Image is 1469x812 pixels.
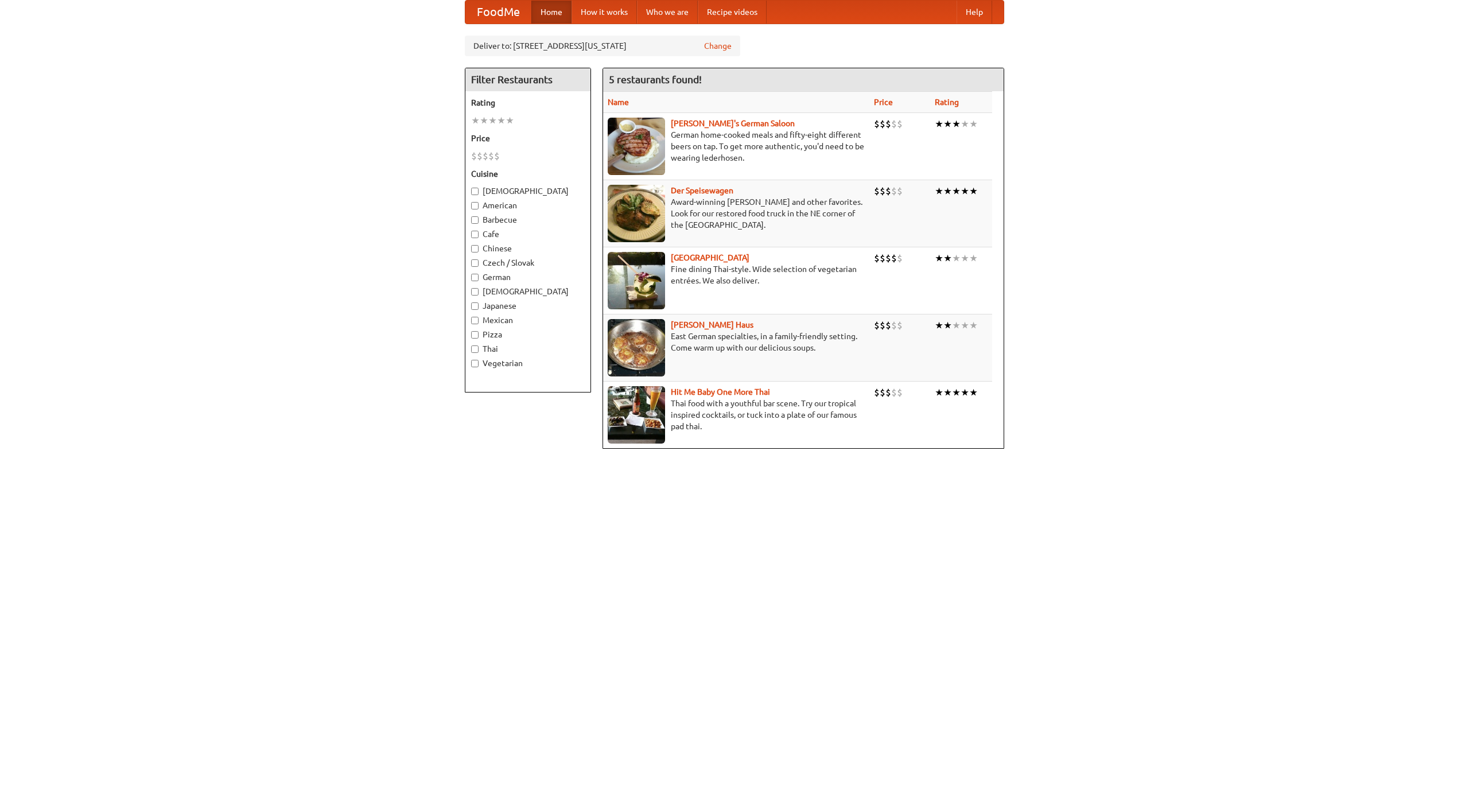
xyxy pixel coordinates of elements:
input: Thai [471,345,479,353]
li: ★ [943,118,952,130]
h5: Price [471,133,585,144]
li: ★ [943,252,952,265]
li: ★ [969,386,978,399]
a: Help [957,1,992,24]
li: ★ [935,319,943,332]
a: Der Speisewagen [671,186,733,195]
li: ★ [943,386,952,399]
li: ★ [961,252,969,265]
a: [PERSON_NAME] Haus [671,320,753,329]
input: [DEMOGRAPHIC_DATA] [471,288,479,296]
a: [PERSON_NAME]'s German Saloon [671,119,795,128]
h4: Filter Restaurants [465,68,590,91]
label: Thai [471,343,585,355]
li: $ [488,150,494,162]
li: $ [494,150,500,162]
li: ★ [935,118,943,130]
a: Home [531,1,572,24]
li: ★ [961,386,969,399]
li: ★ [961,185,969,197]
li: $ [891,118,897,130]
li: ★ [935,252,943,265]
a: Name [608,98,629,107]
li: ★ [943,185,952,197]
li: $ [885,118,891,130]
input: Cafe [471,231,479,238]
li: ★ [480,114,488,127]
p: Fine dining Thai-style. Wide selection of vegetarian entrées. We also deliver. [608,263,865,286]
a: Hit Me Baby One More Thai [671,387,770,397]
input: American [471,202,479,209]
img: babythai.jpg [608,386,665,444]
a: Change [704,40,732,52]
p: Thai food with a youthful bar scene. Try our tropical inspired cocktails, or tuck into a plate of... [608,398,865,432]
li: ★ [497,114,506,127]
li: ★ [935,185,943,197]
li: $ [885,386,891,399]
label: Cafe [471,228,585,240]
li: ★ [943,319,952,332]
h5: Rating [471,97,585,108]
img: speisewagen.jpg [608,185,665,242]
input: Chinese [471,245,479,252]
li: $ [885,252,891,265]
label: Barbecue [471,214,585,226]
li: $ [483,150,488,162]
li: $ [897,252,903,265]
img: satay.jpg [608,252,665,309]
li: ★ [969,252,978,265]
li: $ [874,118,880,130]
h5: Cuisine [471,168,585,180]
a: Who we are [637,1,698,24]
li: $ [891,386,897,399]
label: Chinese [471,243,585,254]
li: $ [897,118,903,130]
li: ★ [969,185,978,197]
li: $ [880,386,885,399]
b: [GEOGRAPHIC_DATA] [671,253,749,262]
a: Rating [935,98,959,107]
li: ★ [952,386,961,399]
li: $ [880,118,885,130]
li: $ [880,252,885,265]
li: ★ [506,114,514,127]
li: ★ [961,118,969,130]
label: American [471,200,585,211]
input: Czech / Slovak [471,259,479,267]
li: ★ [952,185,961,197]
li: ★ [952,252,961,265]
a: Recipe videos [698,1,767,24]
li: $ [880,319,885,332]
li: ★ [961,319,969,332]
li: $ [891,185,897,197]
input: [DEMOGRAPHIC_DATA] [471,188,479,195]
li: ★ [471,114,480,127]
input: Mexican [471,317,479,324]
label: Mexican [471,314,585,326]
input: Pizza [471,331,479,339]
li: $ [874,252,880,265]
li: $ [885,185,891,197]
p: German home-cooked meals and fifty-eight different beers on tap. To get more authentic, you'd nee... [608,129,865,164]
li: $ [897,185,903,197]
li: $ [874,386,880,399]
a: FoodMe [465,1,531,24]
input: German [471,274,479,281]
ng-pluralize: 5 restaurants found! [609,74,702,85]
label: German [471,271,585,283]
a: Price [874,98,893,107]
li: $ [874,319,880,332]
label: [DEMOGRAPHIC_DATA] [471,286,585,297]
li: $ [885,319,891,332]
p: Award-winning [PERSON_NAME] and other favorites. Look for our restored food truck in the NE corne... [608,196,865,231]
div: Deliver to: [STREET_ADDRESS][US_STATE] [465,36,740,56]
li: $ [477,150,483,162]
label: [DEMOGRAPHIC_DATA] [471,185,585,197]
input: Vegetarian [471,360,479,367]
label: Pizza [471,329,585,340]
li: ★ [969,118,978,130]
label: Vegetarian [471,358,585,369]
